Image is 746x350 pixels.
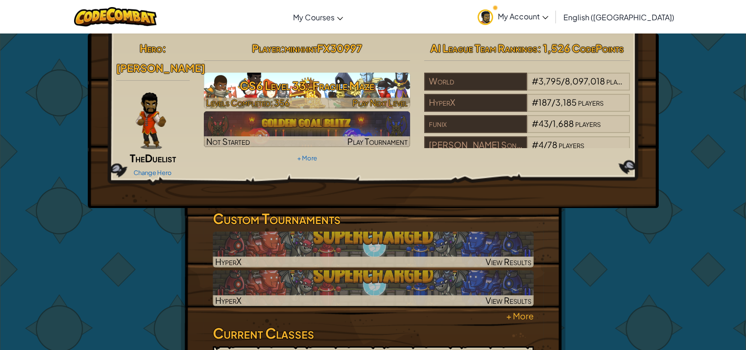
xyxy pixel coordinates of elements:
img: Golden Goal [204,111,410,147]
span: : 1,526 CodePoints [537,42,624,55]
span: # [532,97,538,108]
a: My Courses [288,4,348,30]
a: + More [297,154,317,162]
span: HyperX [215,295,242,306]
a: My Account [473,2,553,32]
span: 4 [538,139,544,150]
span: minhhntFX30997 [285,42,362,55]
a: Play Next Level [204,73,410,108]
span: 3,185 [555,97,577,108]
h3: Custom Tournaments [213,208,534,229]
a: + More [506,309,534,323]
img: avatar [478,9,493,25]
span: players [606,75,632,86]
span: View Results [486,295,531,306]
img: CS6 Level 33: Fragile Maze [204,73,410,108]
a: Change Hero [134,169,172,176]
span: 8,097,018 [565,75,605,86]
span: # [532,118,538,129]
h3: Current Classes [213,323,534,344]
span: # [532,139,538,150]
div: [PERSON_NAME] Son FX19729 [424,136,527,154]
span: / [552,97,555,108]
span: / [544,139,547,150]
a: Not StartedPlay Tournament [204,111,410,147]
span: Play Tournament [347,136,408,147]
h3: CS6 Level 33: Fragile Maze [204,75,410,96]
span: players [559,139,584,150]
img: Supercharged [213,232,534,267]
a: [PERSON_NAME] Son FX19729#4/78players [424,145,630,156]
span: English ([GEOGRAPHIC_DATA]) [563,12,674,22]
a: English ([GEOGRAPHIC_DATA]) [559,4,679,30]
a: HyperX#187/3,185players [424,103,630,114]
span: players [575,118,601,129]
span: 1,688 [553,118,574,129]
div: World [424,73,527,91]
span: HyperX [215,256,242,267]
img: duelist-pose.png [136,92,166,149]
img: Supercharged [213,270,534,306]
span: / [549,118,553,129]
span: players [578,97,604,108]
span: My Account [498,11,548,21]
span: 3,795 [538,75,561,86]
span: : [162,42,166,55]
span: Hero [140,42,162,55]
span: [PERSON_NAME] [116,61,205,75]
span: 187 [538,97,552,108]
a: World#3,795/8,097,018players [424,82,630,92]
span: 78 [547,139,557,150]
span: Levels Completed: 356 [206,97,290,108]
span: / [561,75,565,86]
a: funix#43/1,688players [424,124,630,135]
a: HyperXView Results [213,270,534,306]
span: Player [252,42,281,55]
span: View Results [486,256,531,267]
span: Play Next Level [352,97,408,108]
div: HyperX [424,94,527,112]
span: The [130,151,145,165]
div: funix [424,115,527,133]
img: CodeCombat logo [74,7,157,26]
span: My Courses [293,12,335,22]
span: 43 [538,118,549,129]
span: Not Started [206,136,250,147]
a: HyperXView Results [213,232,534,267]
span: : [281,42,285,55]
span: AI League Team Rankings [430,42,537,55]
span: # [532,75,538,86]
span: Duelist [145,151,176,165]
